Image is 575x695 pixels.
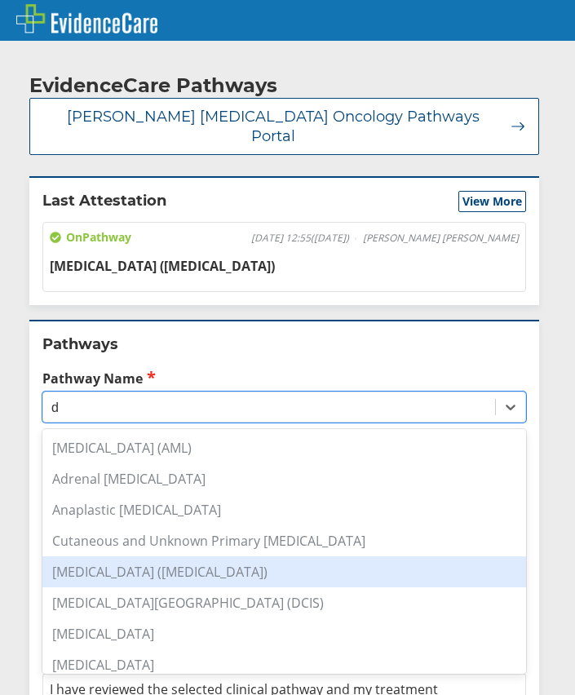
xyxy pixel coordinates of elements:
button: [PERSON_NAME] [MEDICAL_DATA] Oncology Pathways Portal [29,98,539,155]
h2: Pathways [42,334,526,354]
div: Anaplastic [MEDICAL_DATA] [42,494,526,525]
div: [MEDICAL_DATA] (AML) [42,432,526,463]
img: EvidenceCare [16,4,157,33]
div: [MEDICAL_DATA] ([MEDICAL_DATA]) [42,556,526,587]
span: View More [462,193,522,210]
div: Cutaneous and Unknown Primary [MEDICAL_DATA] [42,525,526,556]
div: [MEDICAL_DATA] [42,618,526,649]
span: On Pathway [50,229,131,246]
button: View More [458,191,526,212]
span: [PERSON_NAME] [MEDICAL_DATA] Oncology Pathways Portal [43,107,502,146]
span: [MEDICAL_DATA] ([MEDICAL_DATA]) [50,257,275,275]
label: Pathway Name [42,369,526,387]
h2: EvidenceCare Pathways [29,73,277,98]
span: [PERSON_NAME] [PERSON_NAME] [363,232,519,245]
div: Adrenal [MEDICAL_DATA] [42,463,526,494]
div: [MEDICAL_DATA][GEOGRAPHIC_DATA] (DCIS) [42,587,526,618]
h2: Last Attestation [42,191,166,212]
div: [MEDICAL_DATA] [42,649,526,680]
span: [DATE] 12:55 ( [DATE] ) [251,232,349,245]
